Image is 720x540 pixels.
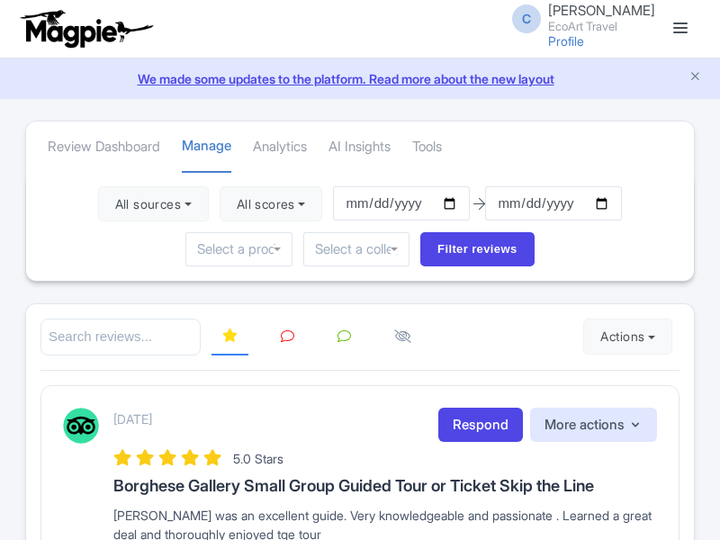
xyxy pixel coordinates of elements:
[113,477,657,495] h3: Borghese Gallery Small Group Guided Tour or Ticket Skip the Line
[40,319,201,355] input: Search reviews...
[530,408,657,443] button: More actions
[583,319,672,355] button: Actions
[548,33,584,49] a: Profile
[220,186,323,222] button: All scores
[98,186,209,222] button: All sources
[315,241,398,257] input: Select a collection
[548,21,655,32] small: EcoArt Travel
[113,409,152,428] p: [DATE]
[420,232,535,266] input: Filter reviews
[328,122,391,172] a: AI Insights
[438,408,523,443] a: Respond
[11,69,709,88] a: We made some updates to the platform. Read more about the new layout
[688,67,702,88] button: Close announcement
[512,4,541,33] span: C
[412,122,442,172] a: Tools
[16,9,156,49] img: logo-ab69f6fb50320c5b225c76a69d11143b.png
[63,408,99,444] img: Tripadvisor Logo
[197,241,280,257] input: Select a product
[48,122,160,172] a: Review Dashboard
[182,121,231,173] a: Manage
[253,122,307,172] a: Analytics
[233,451,283,466] span: 5.0 Stars
[548,2,655,19] span: [PERSON_NAME]
[501,4,655,32] a: C [PERSON_NAME] EcoArt Travel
